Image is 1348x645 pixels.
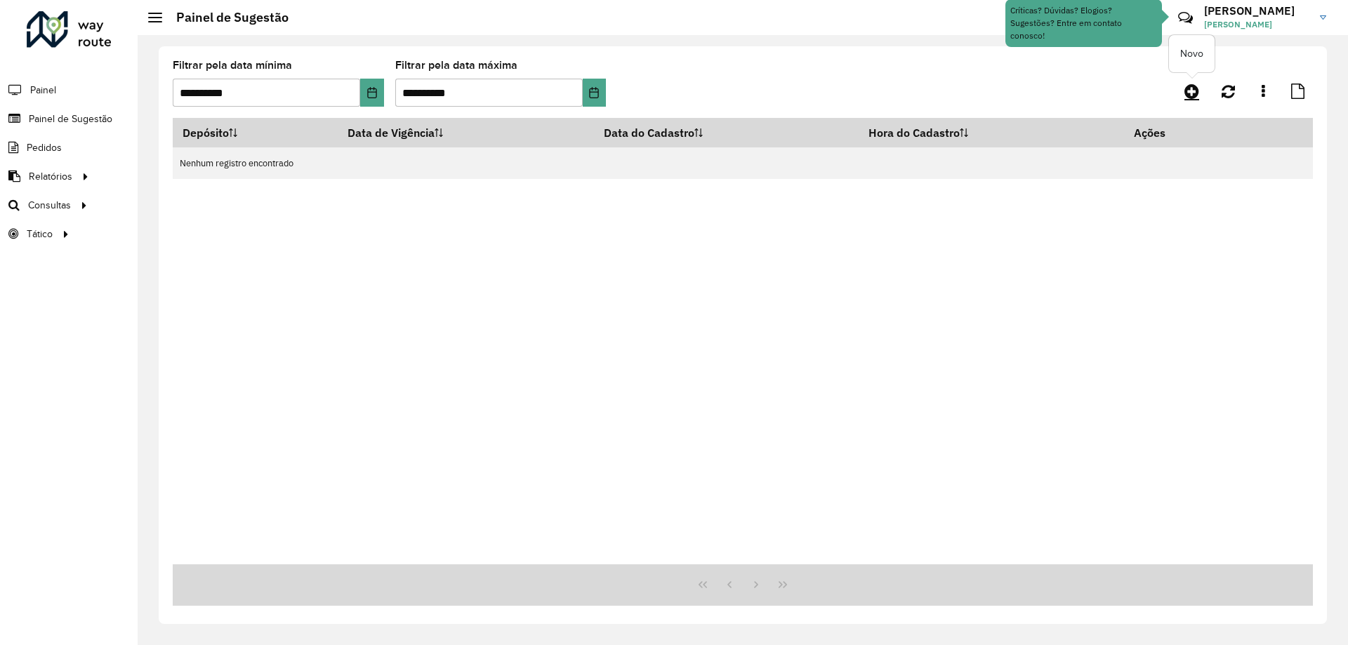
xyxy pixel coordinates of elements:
[30,83,56,98] span: Painel
[27,140,62,155] span: Pedidos
[1169,35,1215,72] div: Novo
[29,112,112,126] span: Painel de Sugestão
[595,118,859,147] th: Data do Cadastro
[338,118,595,147] th: Data de Vigência
[29,169,72,184] span: Relatórios
[173,57,292,74] label: Filtrar pela data mínima
[1124,118,1208,147] th: Ações
[395,57,517,74] label: Filtrar pela data máxima
[1170,3,1201,33] a: Contato Rápido
[360,79,383,107] button: Choose Date
[28,198,71,213] span: Consultas
[583,79,606,107] button: Choose Date
[173,118,338,147] th: Depósito
[1204,4,1309,18] h3: [PERSON_NAME]
[27,227,53,241] span: Tático
[162,10,289,25] h2: Painel de Sugestão
[1204,18,1309,31] span: [PERSON_NAME]
[173,147,1313,179] td: Nenhum registro encontrado
[859,118,1125,147] th: Hora do Cadastro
